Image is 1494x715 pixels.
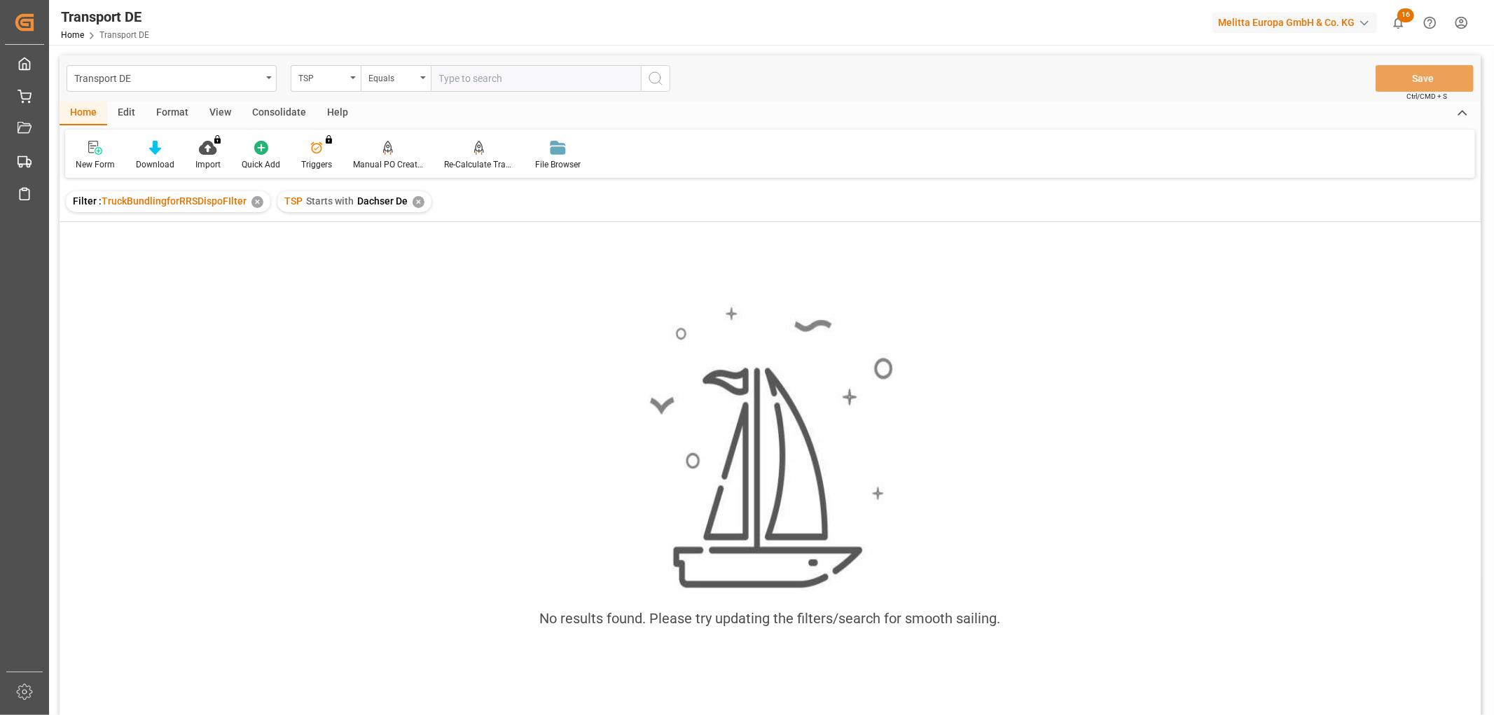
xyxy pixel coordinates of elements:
[251,196,263,208] div: ✕
[107,102,146,125] div: Edit
[146,102,199,125] div: Format
[1406,91,1447,102] span: Ctrl/CMD + S
[1397,8,1414,22] span: 16
[284,195,303,207] span: TSP
[535,158,581,171] div: File Browser
[361,65,431,92] button: open menu
[67,65,277,92] button: open menu
[648,305,893,590] img: smooth_sailing.jpeg
[61,6,149,27] div: Transport DE
[136,158,174,171] div: Download
[357,195,408,207] span: Dachser De
[61,30,84,40] a: Home
[298,69,346,85] div: TSP
[1212,9,1383,36] button: Melitta Europa GmbH & Co. KG
[73,195,102,207] span: Filter :
[291,65,361,92] button: open menu
[76,158,115,171] div: New Form
[540,608,1001,629] div: No results found. Please try updating the filters/search for smooth sailing.
[242,102,317,125] div: Consolidate
[1376,65,1474,92] button: Save
[368,69,416,85] div: Equals
[317,102,359,125] div: Help
[1414,7,1446,39] button: Help Center
[353,158,423,171] div: Manual PO Creation
[641,65,670,92] button: search button
[199,102,242,125] div: View
[102,195,247,207] span: TruckBundlingforRRSDispoFIlter
[1212,13,1377,33] div: Melitta Europa GmbH & Co. KG
[74,69,261,86] div: Transport DE
[1383,7,1414,39] button: show 16 new notifications
[60,102,107,125] div: Home
[242,158,280,171] div: Quick Add
[431,65,641,92] input: Type to search
[413,196,424,208] div: ✕
[306,195,354,207] span: Starts with
[444,158,514,171] div: Re-Calculate Transport Costs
